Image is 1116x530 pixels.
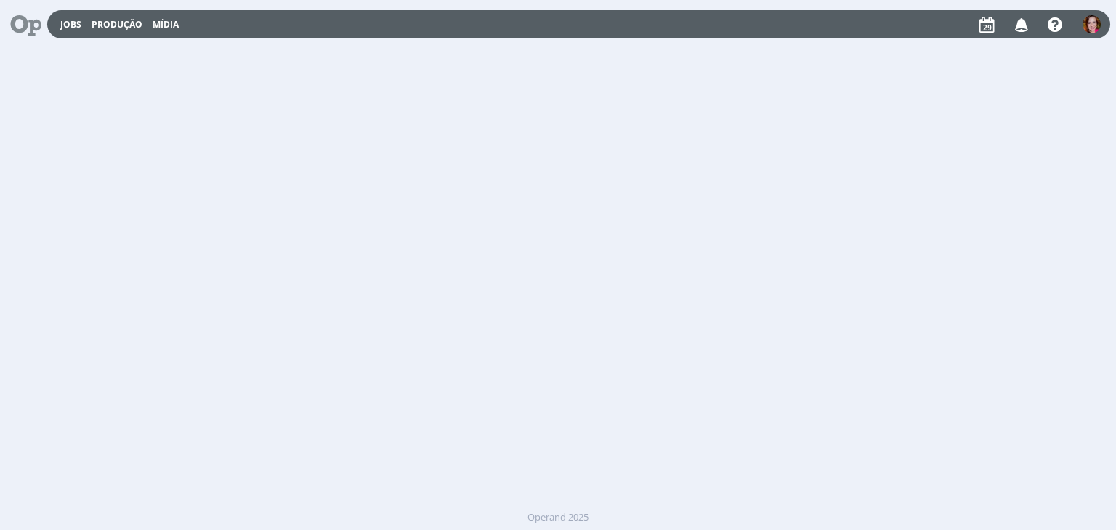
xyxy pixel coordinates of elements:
[60,18,81,30] a: Jobs
[56,19,86,30] button: Jobs
[92,18,142,30] a: Produção
[1082,12,1101,37] button: B
[148,19,183,30] button: Mídia
[87,19,147,30] button: Produção
[1083,15,1101,33] img: B
[153,18,179,30] a: Mídia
